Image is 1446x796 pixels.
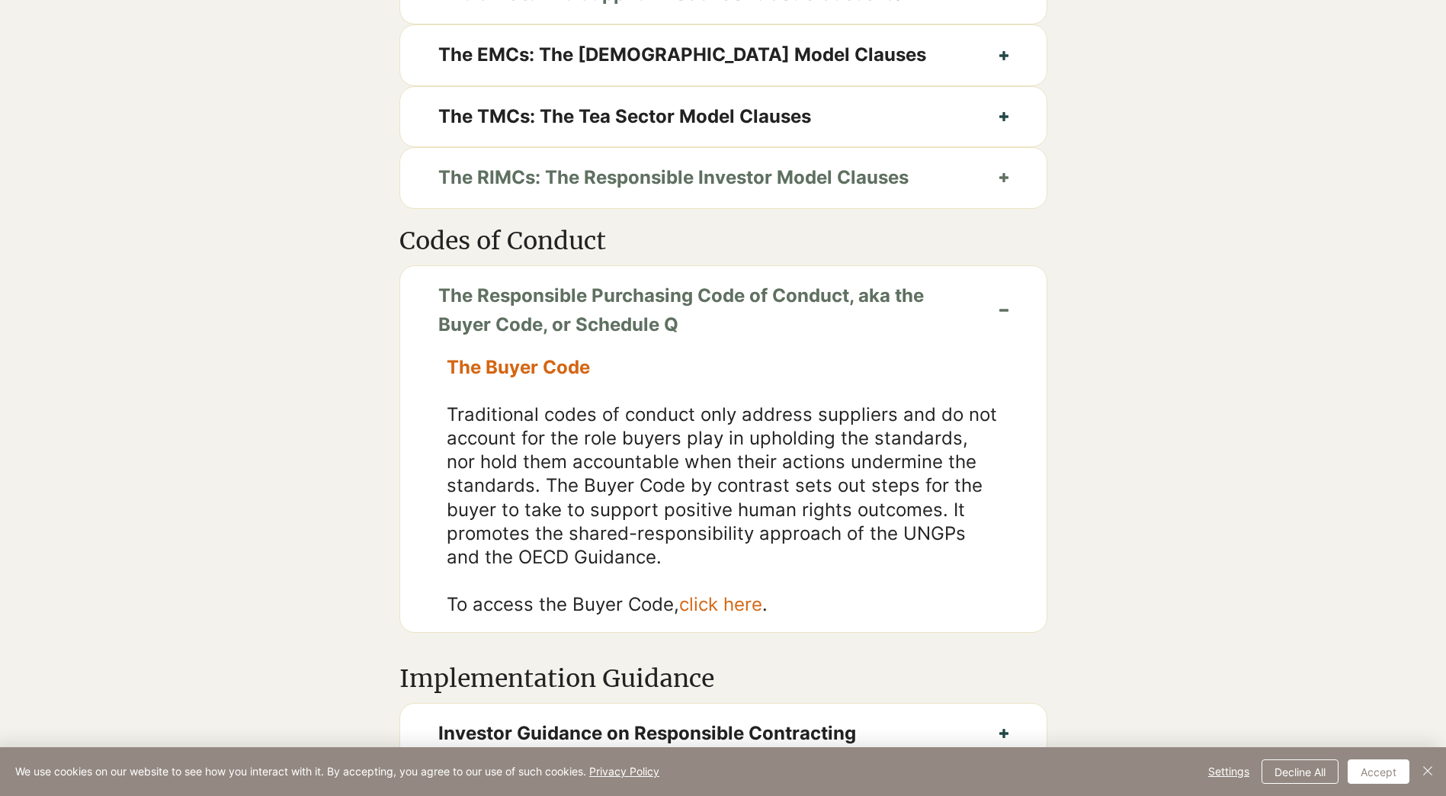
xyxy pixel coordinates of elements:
div: The EMCs: The [DEMOGRAPHIC_DATA] Model Clauses [400,355,1047,632]
span: To access the Buyer Code, [447,593,768,615]
button: The TMCs: The Tea Sector Model Clauses [400,87,1047,146]
a: . [762,593,768,615]
span: The TMCs: The Tea Sector Model Clauses [438,102,961,131]
span: Settings [1208,760,1249,783]
button: The Responsible Purchasing Code of Conduct, aka the Buyer Code, or Schedule Q [400,266,1047,355]
span: The RIMCs: The Responsible Investor Model Clauses [438,163,961,192]
span: The EMCs: The [DEMOGRAPHIC_DATA] Model Clauses [438,40,961,69]
span: Investor Guidance on Responsible Contracting [438,719,961,748]
span: We use cookies on our website to see how you interact with it. By accepting, you agree to our use... [15,765,659,778]
button: Decline All [1262,759,1339,784]
button: Investor Guidance on Responsible Contracting [400,704,1047,763]
span: Codes of Conduct [399,226,606,256]
button: Accept [1348,759,1409,784]
button: The RIMCs: The Responsible Investor Model Clauses [400,148,1047,207]
button: Close [1419,759,1437,784]
span: Traditional codes of conduct only address suppliers and do not account for the role buyers play i... [447,403,997,568]
a: The Buyer Code [447,356,590,378]
a: Privacy Policy [589,765,659,778]
img: Close [1419,762,1437,780]
span: The Responsible Purchasing Code of Conduct, aka the Buyer Code, or Schedule Q [438,281,961,340]
button: The EMCs: The [DEMOGRAPHIC_DATA] Model Clauses [400,25,1047,85]
span: Implementation Guidance [399,663,714,694]
a: click here [679,593,762,615]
